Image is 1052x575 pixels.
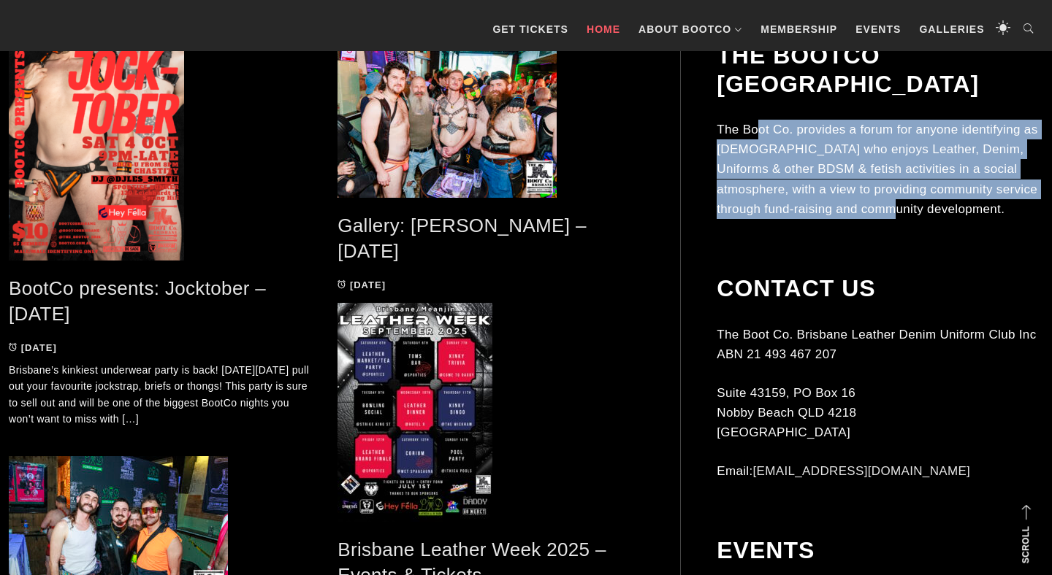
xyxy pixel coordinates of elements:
[717,325,1043,364] p: The Boot Co. Brisbane Leather Denim Uniform Club Inc ABN 21 493 467 207
[717,461,1043,481] p: Email:
[631,7,750,51] a: About BootCo
[717,274,1043,302] h2: Contact Us
[912,7,991,51] a: Galleries
[485,7,576,51] a: GET TICKETS
[9,362,316,428] p: Brisbane’s kinkiest underwear party is back! [DATE][DATE] pull out your favourite jockstrap, brie...
[717,42,1043,98] h2: The BootCo [GEOGRAPHIC_DATA]
[753,464,971,478] a: [EMAIL_ADDRESS][DOMAIN_NAME]
[350,279,386,290] time: [DATE]
[717,383,1043,443] p: Suite 43159, PO Box 16 Nobby Beach QLD 4218 [GEOGRAPHIC_DATA]
[338,279,386,290] a: [DATE]
[1021,526,1031,563] strong: Scroll
[753,7,845,51] a: Membership
[717,536,1043,564] h2: Events
[21,342,57,353] time: [DATE]
[9,277,266,325] a: BootCo presents: Jocktober – [DATE]
[579,7,628,51] a: Home
[9,342,57,353] a: [DATE]
[717,120,1043,219] p: The Boot Co. provides a forum for anyone identifying as [DEMOGRAPHIC_DATA] who enjoys Leather, De...
[338,215,586,262] a: Gallery: [PERSON_NAME] – [DATE]
[848,7,908,51] a: Events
